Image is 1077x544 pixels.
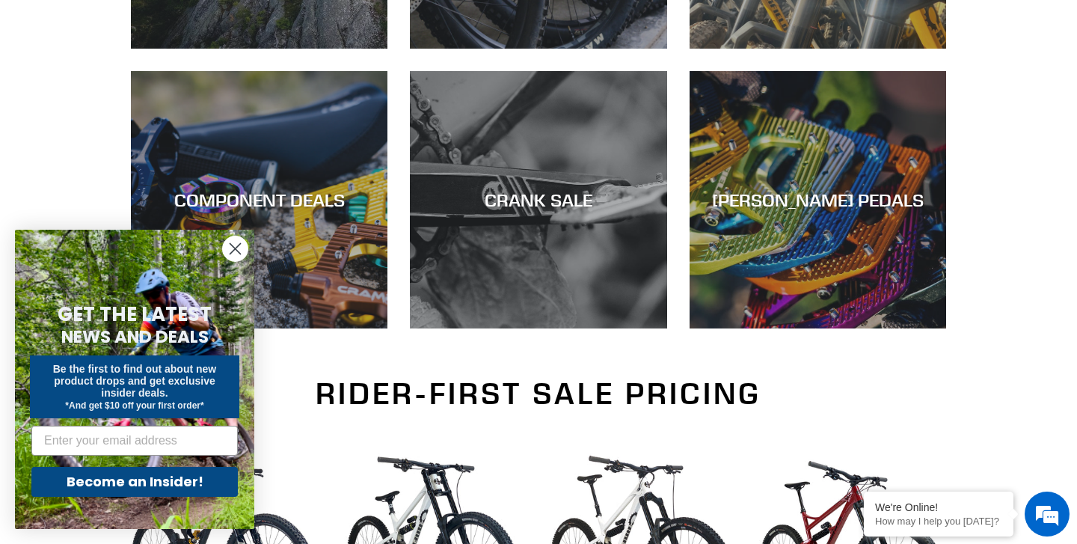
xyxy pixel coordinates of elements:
span: NEWS AND DEALS [61,325,209,349]
div: CRANK SALE [410,189,666,211]
input: Enter your email address [31,426,238,456]
div: [PERSON_NAME] PEDALS [690,189,946,211]
button: Close dialog [222,236,248,262]
span: Be the first to find out about new product drops and get exclusive insider deals. [53,363,217,399]
div: We're Online! [875,501,1002,513]
span: GET THE LATEST [58,301,212,328]
p: How may I help you today? [875,516,1002,527]
button: Become an Insider! [31,467,238,497]
a: COMPONENT DEALS [131,71,387,328]
div: COMPONENT DEALS [131,189,387,211]
h2: RIDER-FIRST SALE PRICING [131,376,946,412]
a: CRANK SALE [410,71,666,328]
a: [PERSON_NAME] PEDALS [690,71,946,328]
span: *And get $10 off your first order* [65,400,203,411]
